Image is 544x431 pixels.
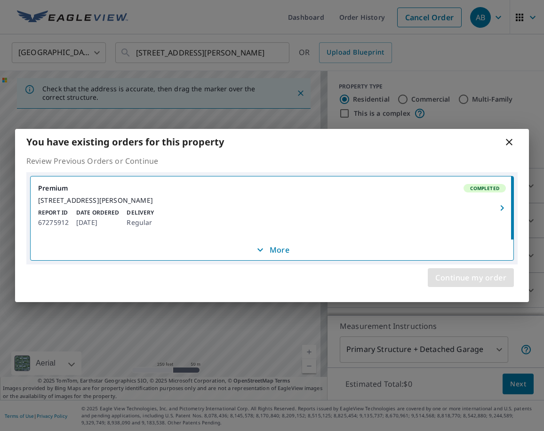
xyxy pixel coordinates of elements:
a: PremiumCompleted[STREET_ADDRESS][PERSON_NAME]Report ID67275912Date Ordered[DATE]DeliveryRegular [31,176,513,239]
p: Delivery [127,208,154,217]
span: Completed [464,185,505,192]
p: Regular [127,217,154,228]
span: Continue my order [435,271,506,284]
p: Review Previous Orders or Continue [26,155,518,167]
b: You have existing orders for this property [26,136,224,148]
p: Report ID [38,208,69,217]
button: More [31,239,513,260]
p: 67275912 [38,217,69,228]
p: [DATE] [76,217,119,228]
button: Continue my order [428,268,514,287]
div: [STREET_ADDRESS][PERSON_NAME] [38,196,506,205]
p: Date Ordered [76,208,119,217]
div: Premium [38,184,506,192]
p: More [255,244,289,255]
